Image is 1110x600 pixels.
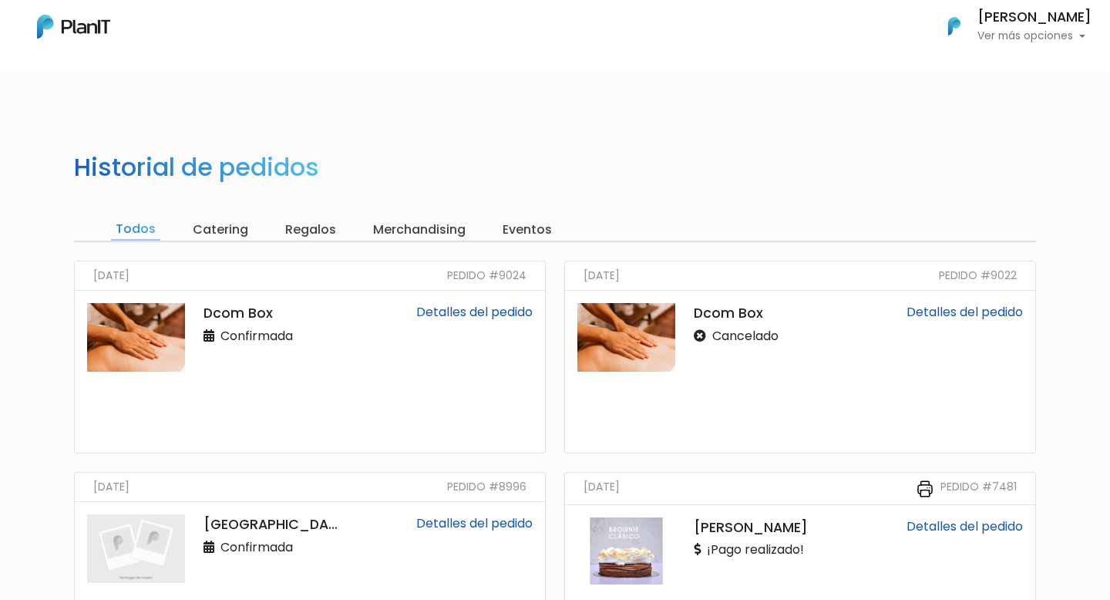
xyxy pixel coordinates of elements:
small: [DATE] [93,479,129,495]
input: Merchandising [368,219,470,241]
img: PlanIt Logo [37,15,110,39]
small: Pedido #8996 [447,479,526,495]
img: thumb_WhatsApp_Image_2023-11-27_at_15.39.19__1_.jpg [577,517,675,585]
small: Pedido #9024 [447,268,526,284]
input: Todos [111,219,160,241]
small: Pedido #9022 [939,268,1017,284]
p: [PERSON_NAME] [694,517,830,538]
small: [DATE] [584,268,620,284]
h2: Historial de pedidos [74,153,319,182]
p: Ver más opciones [977,31,1091,42]
a: Detalles del pedido [416,514,533,532]
small: [DATE] [93,268,129,284]
img: thumb_EEBA820B-9A13-4920-8781-964E5B39F6D7.jpeg [87,303,185,372]
p: Dcom Box [694,303,830,323]
input: Catering [188,219,253,241]
input: Regalos [281,219,341,241]
img: thumb_EEBA820B-9A13-4920-8781-964E5B39F6D7.jpeg [577,303,675,372]
p: [GEOGRAPHIC_DATA] [203,514,340,534]
input: Eventos [498,219,557,241]
p: Dcom Box [203,303,340,323]
button: PlanIt Logo [PERSON_NAME] Ver más opciones [928,6,1091,46]
img: PlanIt Logo [937,9,971,43]
small: Pedido #7481 [940,479,1017,498]
a: Detalles del pedido [906,517,1023,535]
h6: [PERSON_NAME] [977,11,1091,25]
a: Detalles del pedido [416,303,533,321]
a: Detalles del pedido [906,303,1023,321]
img: printer-31133f7acbd7ec30ea1ab4a3b6864c9b5ed483bd8d1a339becc4798053a55bbc.svg [916,480,934,498]
p: Confirmada [203,327,293,346]
img: planit_placeholder-9427b205c7ae5e9bf800e9d23d5b17a34c4c1a44177066c4629bad40f2d9547d.png [87,514,185,583]
p: Cancelado [694,327,779,346]
small: [DATE] [584,479,620,498]
p: ¡Pago realizado! [694,541,804,559]
p: Confirmada [203,538,293,557]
